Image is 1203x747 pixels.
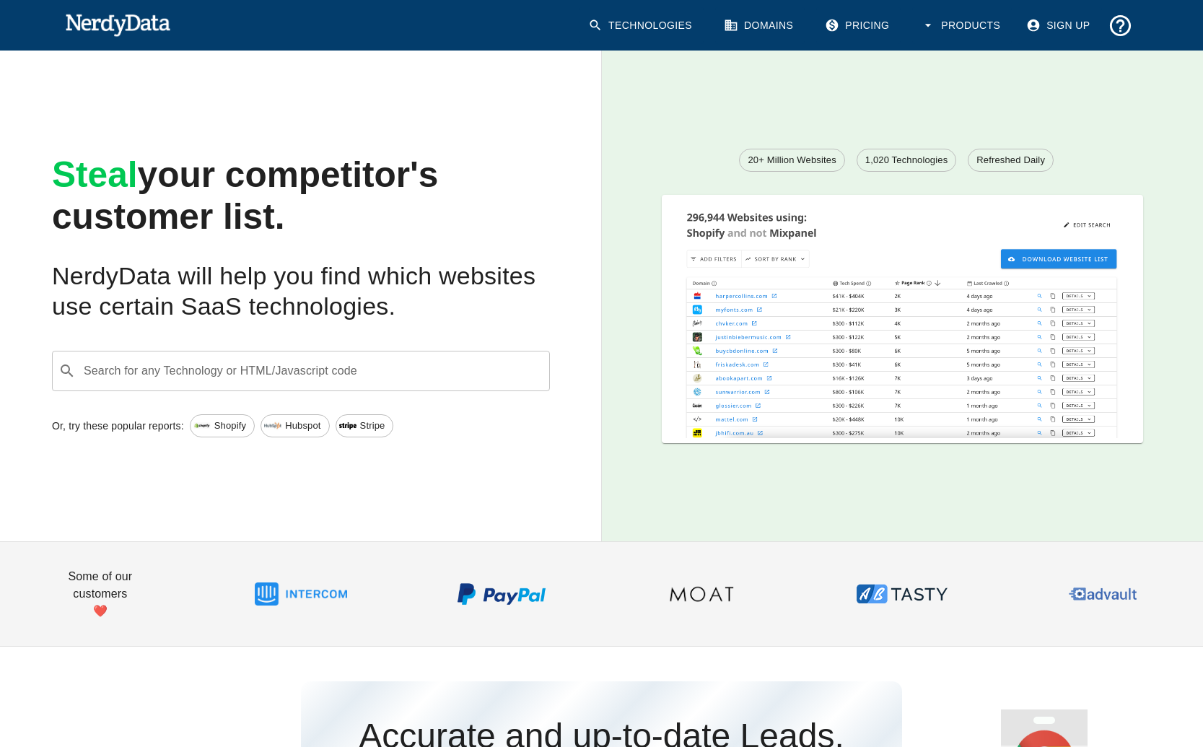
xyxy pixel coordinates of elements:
[65,10,171,39] img: NerdyData.com
[740,153,844,167] span: 20+ Million Websites
[739,149,844,172] a: 20+ Million Websites
[206,419,254,433] span: Shopify
[261,414,329,437] a: Hubspot
[655,548,748,640] img: Moat
[968,153,1053,167] span: Refreshed Daily
[455,548,548,640] img: PayPal
[1018,7,1101,44] a: Sign Up
[715,7,805,44] a: Domains
[662,195,1143,438] img: A screenshot of a report showing the total number of websites using Shopify
[857,149,957,172] a: 1,020 Technologies
[190,414,255,437] a: Shopify
[579,7,704,44] a: Technologies
[856,548,948,640] img: ABTasty
[277,419,328,433] span: Hubspot
[336,414,394,437] a: Stripe
[255,548,347,640] img: Intercom
[52,154,550,238] h1: your competitor's customer list.
[1057,548,1149,640] img: Advault
[857,153,956,167] span: 1,020 Technologies
[912,7,1012,44] button: Products
[352,419,393,433] span: Stripe
[52,419,184,433] p: Or, try these popular reports:
[52,154,138,195] span: Steal
[816,7,901,44] a: Pricing
[1102,7,1139,44] button: Support and Documentation
[968,149,1054,172] a: Refreshed Daily
[52,261,550,322] h2: NerdyData will help you find which websites use certain SaaS technologies.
